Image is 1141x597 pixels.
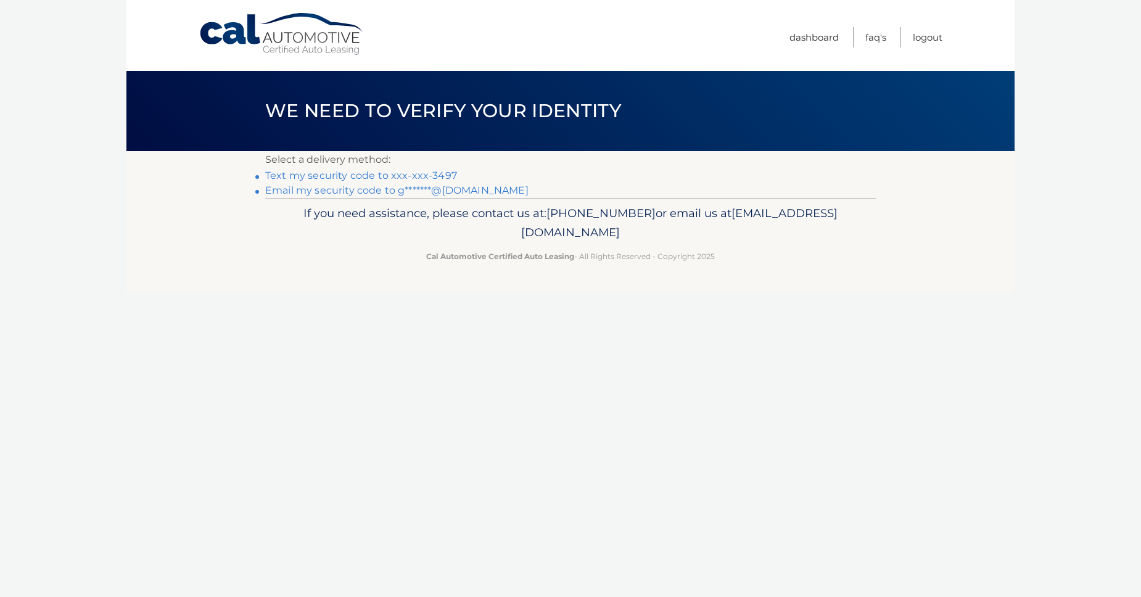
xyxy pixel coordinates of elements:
span: [PHONE_NUMBER] [546,206,656,220]
span: We need to verify your identity [265,99,621,122]
a: Dashboard [789,27,839,47]
a: FAQ's [865,27,886,47]
p: - All Rights Reserved - Copyright 2025 [273,250,868,263]
strong: Cal Automotive Certified Auto Leasing [426,252,574,261]
p: Select a delivery method: [265,151,876,168]
a: Email my security code to g*******@[DOMAIN_NAME] [265,184,529,196]
a: Logout [913,27,942,47]
a: Cal Automotive [199,12,365,56]
a: Text my security code to xxx-xxx-3497 [265,170,457,181]
p: If you need assistance, please contact us at: or email us at [273,204,868,243]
